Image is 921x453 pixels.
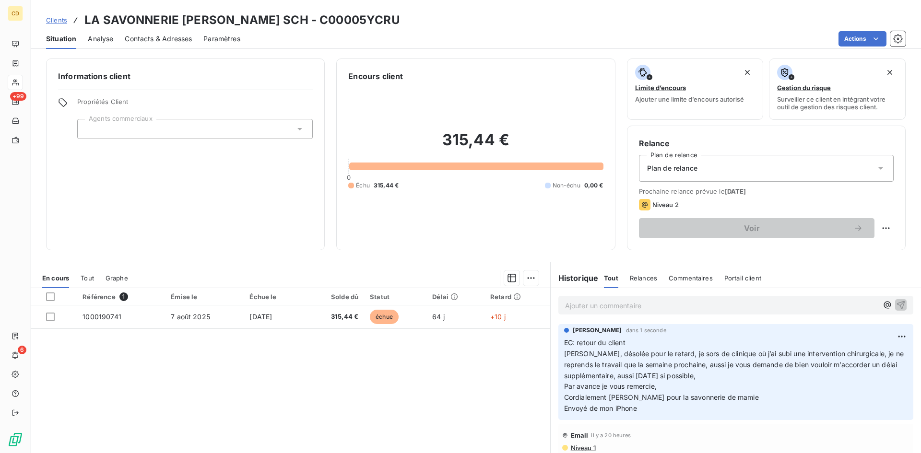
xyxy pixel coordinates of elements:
button: Limite d’encoursAjouter une limite d’encours autorisé [627,58,764,120]
div: CD [8,6,23,21]
div: Émise le [171,293,238,301]
span: +99 [10,92,26,101]
span: 0,00 € [584,181,603,190]
span: Email [571,431,589,439]
span: Situation [46,34,76,44]
span: Tout [81,274,94,282]
span: 6 [18,346,26,354]
span: Contacts & Adresses [125,34,192,44]
span: Échu [356,181,370,190]
span: 7 août 2025 [171,313,210,321]
span: Analyse [88,34,113,44]
span: 315,44 € [309,312,358,322]
span: Tout [604,274,618,282]
button: Voir [639,218,874,238]
span: EG: retour du client [PERSON_NAME], désolée pour le retard, je sors de clinique où j’ai subi une ... [564,338,906,380]
span: Relances [630,274,657,282]
h6: Historique [551,272,599,284]
span: échue [370,310,399,324]
img: Logo LeanPay [8,432,23,447]
span: Clients [46,16,67,24]
h3: LA SAVONNERIE [PERSON_NAME] SCH - C00005YCRU [84,12,400,29]
span: il y a 20 heures [591,432,630,438]
span: Graphe [106,274,128,282]
span: Limite d’encours [635,84,686,92]
input: Ajouter une valeur [85,125,93,133]
iframe: Intercom live chat [888,420,911,443]
span: 0 [347,174,351,181]
h2: 315,44 € [348,130,603,159]
span: Envoyé de mon iPhone [564,404,637,412]
span: En cours [42,274,69,282]
span: Non-échu [553,181,580,190]
span: Ajouter une limite d’encours autorisé [635,95,744,103]
span: 1000190741 [83,313,121,321]
span: Plan de relance [647,163,697,173]
div: Référence [83,292,159,301]
span: dans 1 seconde [626,327,666,333]
span: Par avance je vous remercie, [564,382,657,390]
span: Niveau 1 [570,444,596,452]
span: Gestion du risque [777,84,831,92]
span: Portail client [724,274,761,282]
div: Retard [490,293,544,301]
span: Niveau 2 [652,201,679,209]
span: [PERSON_NAME] [573,326,622,335]
span: 1 [119,292,128,301]
span: Surveiller ce client en intégrant votre outil de gestion des risques client. [777,95,897,111]
button: Gestion du risqueSurveiller ce client en intégrant votre outil de gestion des risques client. [769,58,906,120]
div: Solde dû [309,293,358,301]
a: Clients [46,15,67,25]
span: Commentaires [669,274,713,282]
h6: Encours client [348,70,403,82]
div: Échue le [249,293,298,301]
span: 315,44 € [374,181,399,190]
h6: Informations client [58,70,313,82]
div: Délai [432,293,479,301]
span: +10 j [490,313,506,321]
span: Paramètres [203,34,240,44]
span: Prochaine relance prévue le [639,187,894,195]
button: Actions [838,31,886,46]
span: Cordialement [PERSON_NAME] pour la savonnerie de mamie [564,393,759,401]
span: Propriétés Client [77,98,313,111]
span: Voir [650,224,853,232]
span: [DATE] [249,313,272,321]
span: [DATE] [725,187,746,195]
div: Statut [370,293,421,301]
span: 64 j [432,313,445,321]
h6: Relance [639,138,894,149]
